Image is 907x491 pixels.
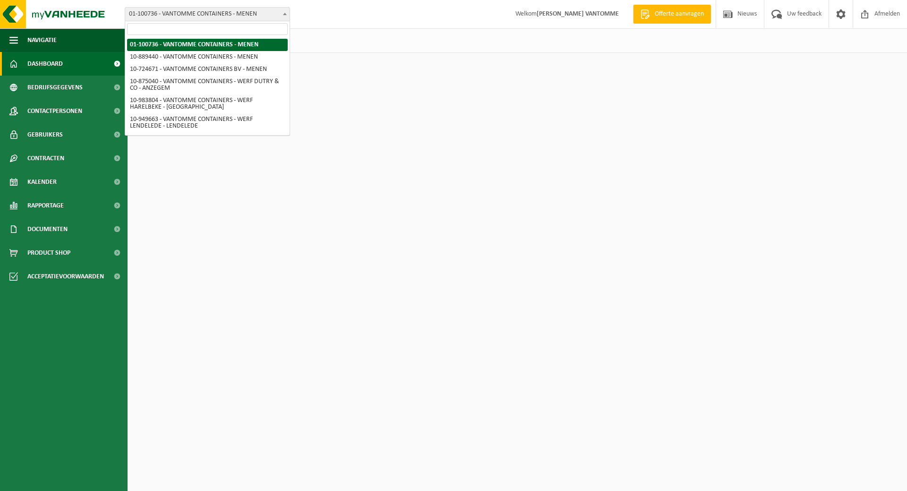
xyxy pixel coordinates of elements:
[27,241,70,265] span: Product Shop
[127,132,288,151] li: 10-941974 - VANTOMME CONTAINERS -WERF HEULE - HEULE
[27,28,57,52] span: Navigatie
[652,9,706,19] span: Offerte aanvragen
[127,51,288,63] li: 10-889440 - VANTOMME CONTAINERS - MENEN
[125,7,290,21] span: 01-100736 - VANTOMME CONTAINERS - MENEN
[127,39,288,51] li: 01-100736 - VANTOMME CONTAINERS - MENEN
[27,52,63,76] span: Dashboard
[27,170,57,194] span: Kalender
[27,146,64,170] span: Contracten
[27,217,68,241] span: Documenten
[27,123,63,146] span: Gebruikers
[537,10,619,17] strong: [PERSON_NAME] VANTOMME
[633,5,711,24] a: Offerte aanvragen
[27,265,104,288] span: Acceptatievoorwaarden
[125,8,290,21] span: 01-100736 - VANTOMME CONTAINERS - MENEN
[127,95,288,113] li: 10-983804 - VANTOMME CONTAINERS - WERF HARELBEKE - [GEOGRAPHIC_DATA]
[27,194,64,217] span: Rapportage
[127,76,288,95] li: 10-875040 - VANTOMME CONTAINERS - WERF DUTRY & CO - ANZEGEM
[27,76,83,99] span: Bedrijfsgegevens
[27,99,82,123] span: Contactpersonen
[127,63,288,76] li: 10-724671 - VANTOMME CONTAINERS BV - MENEN
[127,113,288,132] li: 10-949663 - VANTOMME CONTAINERS - WERF LENDELEDE - LENDELEDE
